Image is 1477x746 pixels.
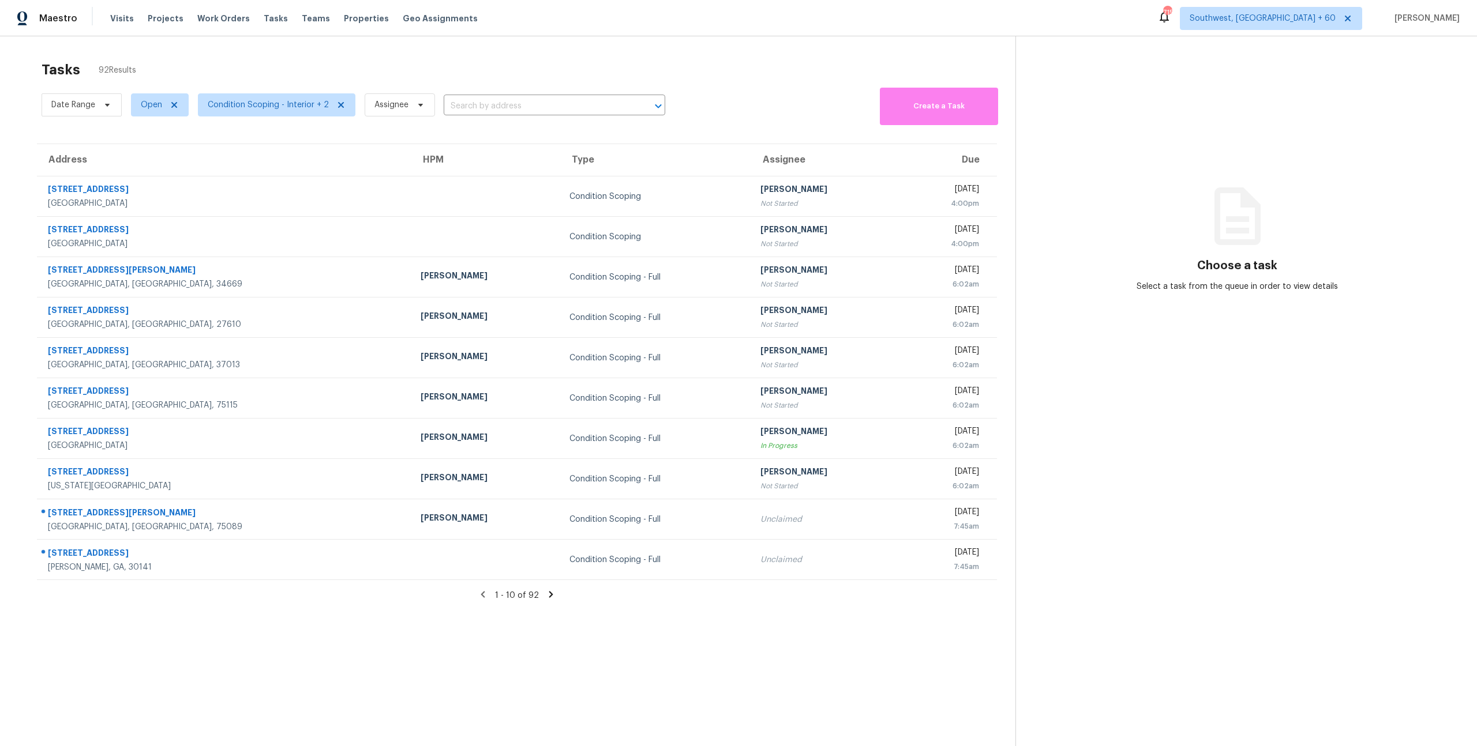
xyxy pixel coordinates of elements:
div: Condition Scoping - Full [569,473,742,485]
div: [DATE] [910,264,979,278]
div: [PERSON_NAME] [421,472,551,486]
span: 1 - 10 of 92 [495,591,539,600]
div: Condition Scoping - Full [569,514,742,525]
span: Create a Task [886,100,992,113]
div: [GEOGRAPHIC_DATA], [GEOGRAPHIC_DATA], 75115 [48,400,402,411]
span: Teams [302,13,330,24]
div: 6:02am [910,440,979,451]
div: [STREET_ADDRESS] [48,224,402,238]
div: Not Started [760,198,891,209]
div: [GEOGRAPHIC_DATA] [48,238,402,250]
div: Condition Scoping - Full [569,352,742,364]
div: Condition Scoping - Full [569,554,742,566]
div: [PERSON_NAME] [760,345,891,359]
div: [DATE] [910,345,979,359]
span: Projects [148,13,183,24]
div: [PERSON_NAME] [760,183,891,198]
span: Condition Scoping - Interior + 2 [208,99,329,111]
div: [PERSON_NAME] [421,512,551,526]
th: HPM [411,144,560,176]
div: 715 [1163,7,1171,18]
div: Not Started [760,238,891,250]
span: Geo Assignments [403,13,478,24]
span: Assignee [374,99,408,111]
span: Tasks [264,14,288,22]
span: Southwest, [GEOGRAPHIC_DATA] + 60 [1190,13,1336,24]
div: [DATE] [910,385,979,400]
div: 6:02am [910,480,979,492]
div: [STREET_ADDRESS] [48,183,402,198]
button: Open [650,98,666,114]
div: 6:02am [910,359,979,371]
div: [DATE] [910,506,979,521]
div: [DATE] [910,547,979,561]
div: [PERSON_NAME] [760,224,891,238]
div: [DATE] [910,183,979,198]
div: [DATE] [910,425,979,440]
div: 6:02am [910,400,979,411]
div: Not Started [760,278,891,290]
div: [PERSON_NAME] [421,431,551,446]
span: Work Orders [197,13,250,24]
th: Assignee [751,144,900,176]
div: [STREET_ADDRESS] [48,425,402,440]
div: Not Started [760,359,891,371]
h3: Choose a task [1197,260,1277,272]
div: [GEOGRAPHIC_DATA], [GEOGRAPHIC_DATA], 75089 [48,521,402,533]
div: [STREET_ADDRESS] [48,466,402,480]
div: [GEOGRAPHIC_DATA], [GEOGRAPHIC_DATA], 34669 [48,278,402,290]
div: [PERSON_NAME] [760,466,891,480]
div: Unclaimed [760,554,891,566]
div: 7:45am [910,521,979,532]
span: Maestro [39,13,77,24]
div: Not Started [760,400,891,411]
div: [DATE] [910,304,979,319]
span: 92 Results [99,65,136,76]
h2: Tasks [42,64,80,76]
div: [STREET_ADDRESS] [48,385,402,400]
div: Not Started [760,319,891,330]
div: Condition Scoping - Full [569,433,742,444]
div: 6:02am [910,319,979,330]
button: Create a Task [880,88,998,125]
div: Condition Scoping [569,191,742,202]
div: [STREET_ADDRESS][PERSON_NAME] [48,264,402,278]
div: [PERSON_NAME] [760,385,891,400]
div: Condition Scoping - Full [569,312,742,323]
div: Condition Scoping - Full [569,272,742,283]
div: Condition Scoping - Full [569,393,742,404]
div: [PERSON_NAME] [421,270,551,284]
div: [US_STATE][GEOGRAPHIC_DATA] [48,480,402,492]
div: [PERSON_NAME] [760,425,891,440]
div: [STREET_ADDRESS] [48,304,402,319]
th: Due [901,144,997,176]
div: [DATE] [910,466,979,480]
div: [GEOGRAPHIC_DATA], [GEOGRAPHIC_DATA], 27610 [48,319,402,330]
div: Not Started [760,480,891,492]
div: Condition Scoping [569,231,742,243]
div: [DATE] [910,224,979,238]
span: Visits [110,13,134,24]
th: Type [560,144,751,176]
div: [STREET_ADDRESS] [48,547,402,562]
div: [GEOGRAPHIC_DATA], [GEOGRAPHIC_DATA], 37013 [48,359,402,371]
div: Unclaimed [760,514,891,525]
span: Properties [344,13,389,24]
div: [PERSON_NAME] [760,304,891,319]
div: [STREET_ADDRESS][PERSON_NAME] [48,507,402,521]
div: 7:45am [910,561,979,572]
span: Open [141,99,162,111]
div: [PERSON_NAME] [421,391,551,405]
div: [PERSON_NAME], GA, 30141 [48,562,402,573]
div: 4:00pm [910,198,979,209]
div: [PERSON_NAME] [421,310,551,325]
div: Select a task from the queue in order to view details [1127,281,1348,292]
div: 6:02am [910,278,979,290]
span: Date Range [51,99,95,111]
input: Search by address [444,97,633,115]
div: [PERSON_NAME] [421,351,551,365]
div: 4:00pm [910,238,979,250]
span: [PERSON_NAME] [1390,13,1460,24]
div: [GEOGRAPHIC_DATA] [48,198,402,209]
div: [STREET_ADDRESS] [48,345,402,359]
